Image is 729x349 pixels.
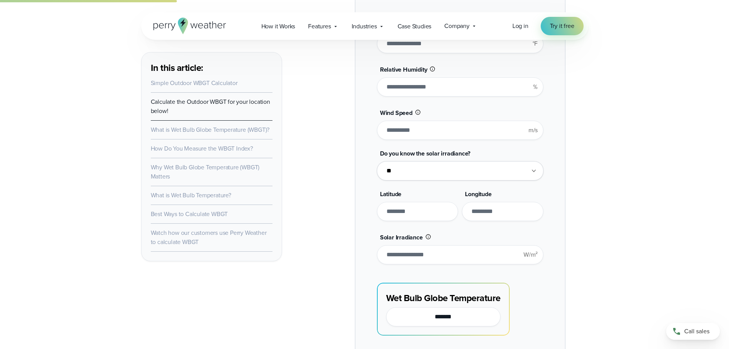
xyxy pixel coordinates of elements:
span: Log in [512,21,528,30]
span: Industries [352,22,377,31]
a: Try it free [541,17,584,35]
span: Wind Speed [380,108,413,117]
a: How Do You Measure the WBGT Index? [151,144,253,153]
span: Do you know the solar irradiance? [380,149,470,158]
a: How it Works [255,18,302,34]
span: Solar Irradiance [380,233,423,242]
h3: In this article: [151,62,272,74]
span: Case Studies [398,22,432,31]
span: Company [444,21,470,31]
a: Best Ways to Calculate WBGT [151,210,228,218]
span: Features [308,22,331,31]
a: Call sales [666,323,720,340]
a: Simple Outdoor WBGT Calculator [151,79,238,87]
a: Watch how our customers use Perry Weather to calculate WBGT [151,228,267,246]
a: Why Wet Bulb Globe Temperature (WBGT) Matters [151,163,260,181]
a: Case Studies [391,18,438,34]
a: Log in [512,21,528,31]
span: Longitude [465,190,491,198]
a: What is Wet Bulb Globe Temperature (WBGT)? [151,125,270,134]
span: How it Works [261,22,295,31]
a: Calculate the Outdoor WBGT for your location below! [151,97,270,115]
span: Relative Humidity [380,65,427,74]
a: What is Wet Bulb Temperature? [151,191,231,200]
span: Latitude [380,190,401,198]
span: Try it free [550,21,574,31]
span: Call sales [684,327,709,336]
